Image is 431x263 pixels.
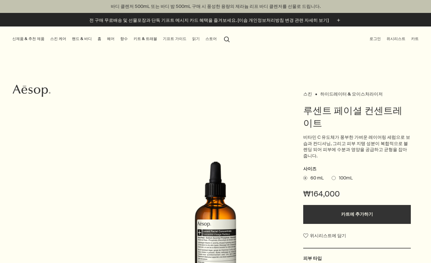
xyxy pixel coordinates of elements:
[89,17,342,24] button: 전 구매 무료배송 및 선물포장과 단독 기프트 메시지 카드 혜택을 즐겨보세요. [이솝 개인정보처리방침 변경 관련 자세히 보기]
[11,83,52,100] a: Aesop
[191,35,201,43] a: 읽기
[162,35,188,43] a: 기프트 가이드
[49,35,68,43] a: 스킨 케어
[303,205,411,224] button: 카트에 추가하기 - ₩164,000
[132,35,158,43] a: 키트 & 트래블
[320,91,383,94] a: 하이드레이터 & 모이스처라이저
[106,35,116,43] a: 헤어
[303,230,346,242] button: 위시리스트에 담기
[13,85,50,97] svg: Aesop
[6,3,425,10] p: 바디 클렌저 500mL 또는 바디 밤 500mL 구매 시 풍성한 용량의 제라늄 리프 바디 클렌저를 선물로 드립니다.
[89,17,329,24] p: 전 구매 무료배송 및 선물포장과 단독 기프트 메시지 카드 혜택을 즐겨보세요. [이솝 개인정보처리방침 변경 관련 자세히 보기]
[11,35,46,43] button: 신제품 & 추천 제품
[410,35,420,43] button: 카트
[303,165,411,173] h2: 사이즈
[307,175,324,181] span: 60 mL
[303,255,411,262] h2: 피부 타입
[385,35,407,43] a: 위시리스트
[204,35,218,43] button: 스토어
[11,26,233,52] nav: primary
[368,26,420,52] nav: supplementary
[303,91,312,94] a: 스킨
[119,35,129,43] a: 향수
[303,189,340,199] span: ₩164,000
[368,35,382,43] button: 로그인
[221,33,233,45] button: 검색창 열기
[303,134,411,159] p: 비타민 C 유도체가 풍부한 가벼운 레이어링 세럼으로 보습과 컨디셔닝, 그리고 피부 지탱 성분이 복합적으로 블렌딩 되어 피부에 수분과 영양을 공급하고 균형을 잡아줍니다.
[303,104,411,130] h1: 루센트 페이셜 컨센트레이트
[96,35,103,43] a: 홈
[71,35,93,43] a: 핸드 & 바디
[336,175,353,181] span: 100mL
